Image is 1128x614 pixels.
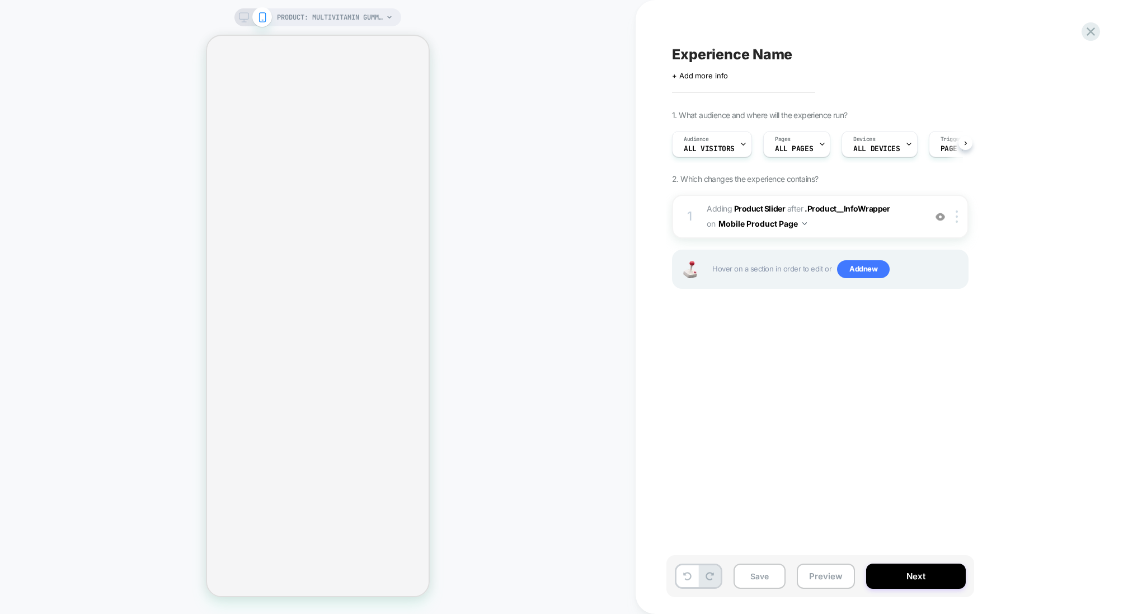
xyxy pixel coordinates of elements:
[684,145,735,153] span: All Visitors
[853,135,875,143] span: Devices
[707,217,715,231] span: on
[853,145,900,153] span: ALL DEVICES
[941,145,979,153] span: Page Load
[684,205,695,228] div: 1
[684,135,709,143] span: Audience
[956,210,958,223] img: close
[734,204,785,213] b: Product Slider
[787,204,803,213] span: AFTER
[277,8,383,26] span: PRODUCT: Multivitamin Gummibärchen für Kinder [vitamine fuer]
[797,564,855,589] button: Preview
[718,215,807,232] button: Mobile Product Page
[679,261,701,278] img: Joystick
[672,174,818,184] span: 2. Which changes the experience contains?
[837,260,890,278] span: Add new
[805,204,890,213] span: .Product__InfoWrapper
[866,564,966,589] button: Next
[707,204,785,213] span: Adding
[734,564,786,589] button: Save
[802,222,807,225] img: down arrow
[672,46,792,63] span: Experience Name
[672,110,847,120] span: 1. What audience and where will the experience run?
[936,212,945,222] img: crossed eye
[941,135,962,143] span: Trigger
[775,145,813,153] span: ALL PAGES
[672,71,728,80] span: + Add more info
[712,260,962,278] span: Hover on a section in order to edit or
[775,135,791,143] span: Pages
